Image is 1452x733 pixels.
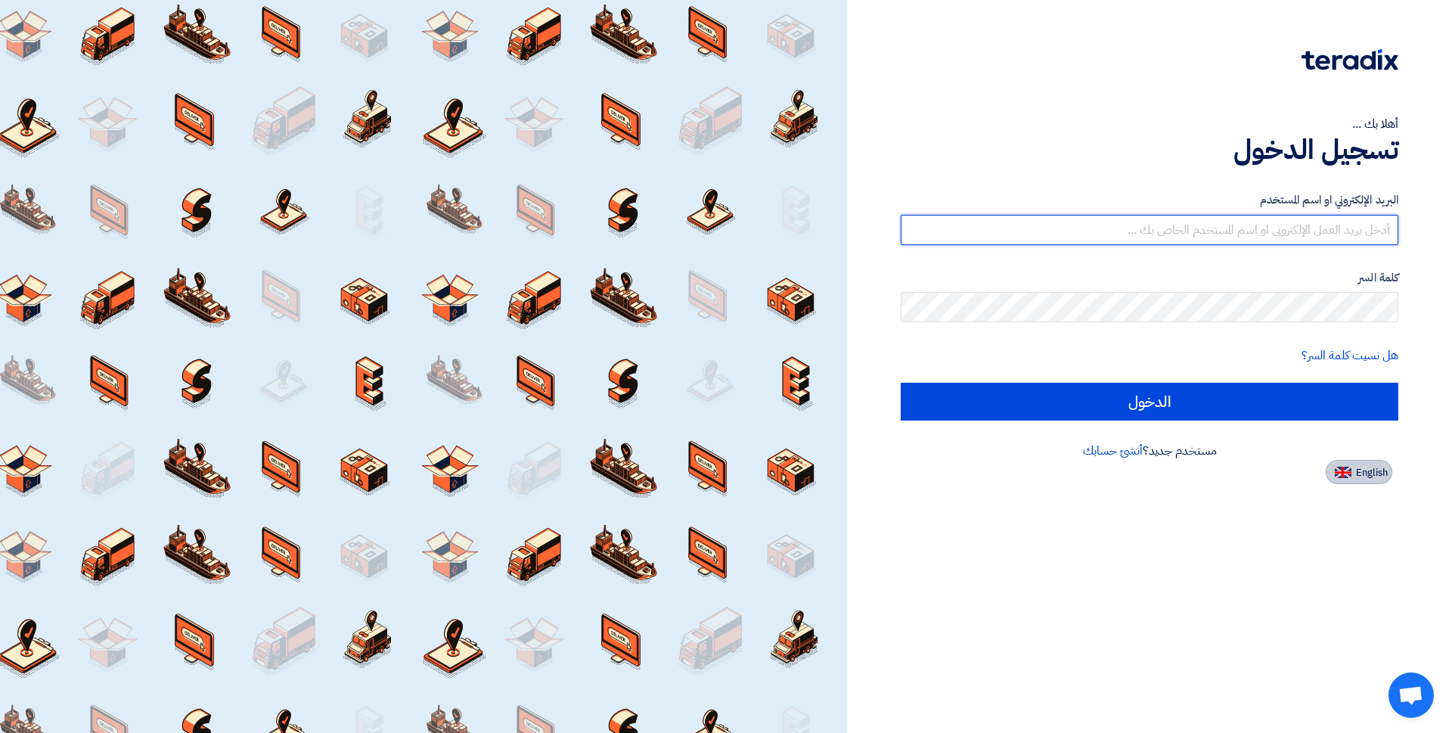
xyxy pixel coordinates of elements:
button: English [1326,460,1392,484]
input: أدخل بريد العمل الإلكتروني او اسم المستخدم الخاص بك ... [901,215,1398,245]
label: البريد الإلكتروني او اسم المستخدم [901,191,1398,209]
div: أهلا بك ... [901,115,1398,133]
h1: تسجيل الدخول [901,133,1398,166]
div: مستخدم جديد؟ [901,442,1398,460]
span: English [1356,467,1388,478]
input: الدخول [901,383,1398,421]
img: Teradix logo [1302,49,1398,70]
a: هل نسيت كلمة السر؟ [1302,346,1398,365]
a: أنشئ حسابك [1083,442,1143,460]
div: Open chat [1388,672,1434,718]
label: كلمة السر [901,269,1398,287]
img: en-US.png [1335,467,1351,478]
